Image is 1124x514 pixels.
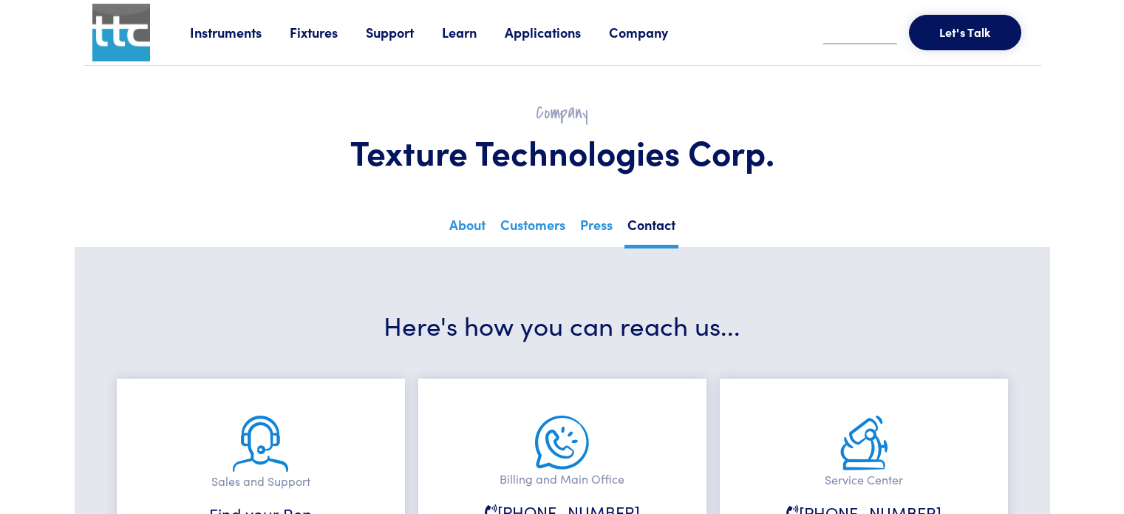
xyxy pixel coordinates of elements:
a: Company [609,23,696,41]
img: sales-and-support.png [233,416,288,472]
img: ttc_logo_1x1_v1.0.png [92,4,150,61]
h3: Here's how you can reach us... [119,306,1006,342]
h2: Company [119,101,1006,124]
a: About [446,212,488,245]
a: Learn [442,23,505,41]
img: service.png [840,416,888,470]
a: Applications [505,23,609,41]
a: Customers [497,212,568,245]
a: Instruments [190,23,290,41]
p: Service Center [757,470,971,490]
button: Let's Talk [909,15,1021,50]
p: Sales and Support [154,472,368,491]
a: Press [577,212,616,245]
p: Billing and Main Office [455,470,670,489]
h1: Texture Technologies Corp. [119,130,1006,173]
a: Fixtures [290,23,366,41]
a: Contact [624,212,678,248]
img: main-office.png [535,416,589,470]
a: Support [366,23,442,41]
